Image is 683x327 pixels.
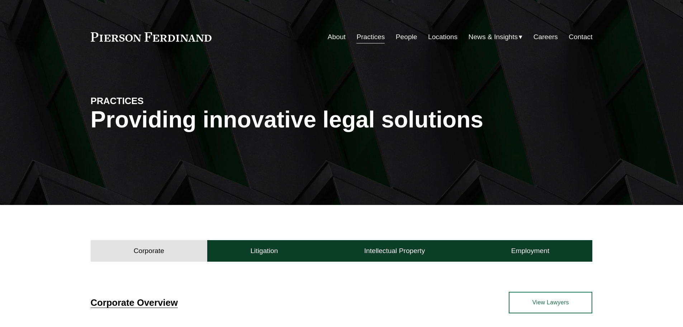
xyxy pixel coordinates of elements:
[91,107,593,133] h1: Providing innovative legal solutions
[134,247,164,255] h4: Corporate
[250,247,278,255] h4: Litigation
[328,30,346,44] a: About
[91,298,178,308] a: Corporate Overview
[356,30,385,44] a: Practices
[396,30,417,44] a: People
[469,31,518,43] span: News & Insights
[509,292,592,313] a: View Lawyers
[469,30,523,44] a: folder dropdown
[428,30,457,44] a: Locations
[569,30,592,44] a: Contact
[364,247,425,255] h4: Intellectual Property
[91,95,216,107] h4: PRACTICES
[533,30,558,44] a: Careers
[511,247,550,255] h4: Employment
